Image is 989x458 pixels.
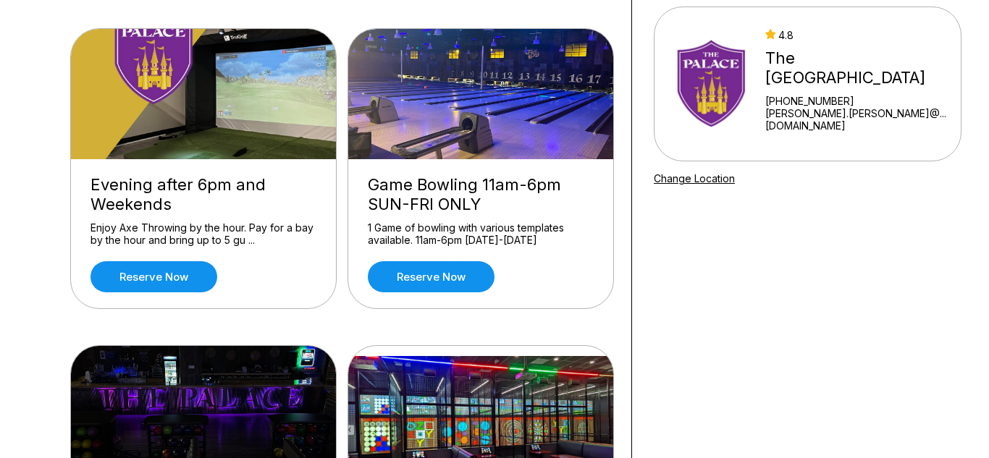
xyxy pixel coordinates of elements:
[91,261,217,292] a: Reserve now
[368,175,594,214] div: Game Bowling 11am-6pm SUN-FRI ONLY
[91,175,316,214] div: Evening after 6pm and Weekends
[654,172,735,185] a: Change Location
[368,221,594,247] div: 1 Game of bowling with various templates available. 11am-6pm [DATE]-[DATE]
[673,30,752,138] img: The Palace Family Entertainment Center
[71,29,337,159] img: Evening after 6pm and Weekends
[368,261,494,292] a: Reserve now
[765,107,955,132] a: [PERSON_NAME].[PERSON_NAME]@...[DOMAIN_NAME]
[765,48,955,88] div: The [GEOGRAPHIC_DATA]
[765,95,955,107] div: [PHONE_NUMBER]
[91,221,316,247] div: Enjoy Axe Throwing by the hour. Pay for a bay by the hour and bring up to 5 gu ...
[348,29,615,159] img: Game Bowling 11am-6pm SUN-FRI ONLY
[765,29,955,41] div: 4.8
